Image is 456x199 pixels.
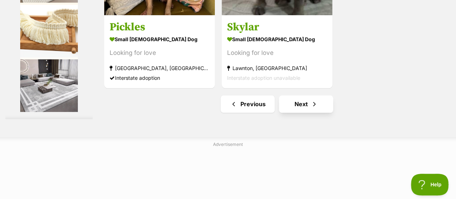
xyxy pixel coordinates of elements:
strong: [GEOGRAPHIC_DATA], [GEOGRAPHIC_DATA] [110,63,209,73]
strong: small [DEMOGRAPHIC_DATA] Dog [110,34,209,44]
strong: small [DEMOGRAPHIC_DATA] Dog [227,34,327,44]
a: Skylar small [DEMOGRAPHIC_DATA] Dog Looking for love Lawnton, [GEOGRAPHIC_DATA] Interstate adopti... [222,15,332,88]
iframe: Help Scout Beacon - Open [411,174,449,195]
a: Previous page [221,95,275,113]
span: Interstate adoption unavailable [227,75,300,81]
div: Interstate adoption [110,73,209,83]
div: Looking for love [110,48,209,58]
h3: Skylar [227,20,327,34]
nav: Pagination [103,95,451,113]
h3: Pickles [110,20,209,34]
strong: Lawnton, [GEOGRAPHIC_DATA] [227,63,327,73]
a: Next page [279,95,333,113]
a: Pickles small [DEMOGRAPHIC_DATA] Dog Looking for love [GEOGRAPHIC_DATA], [GEOGRAPHIC_DATA] Inters... [104,15,215,88]
div: Looking for love [227,48,327,58]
